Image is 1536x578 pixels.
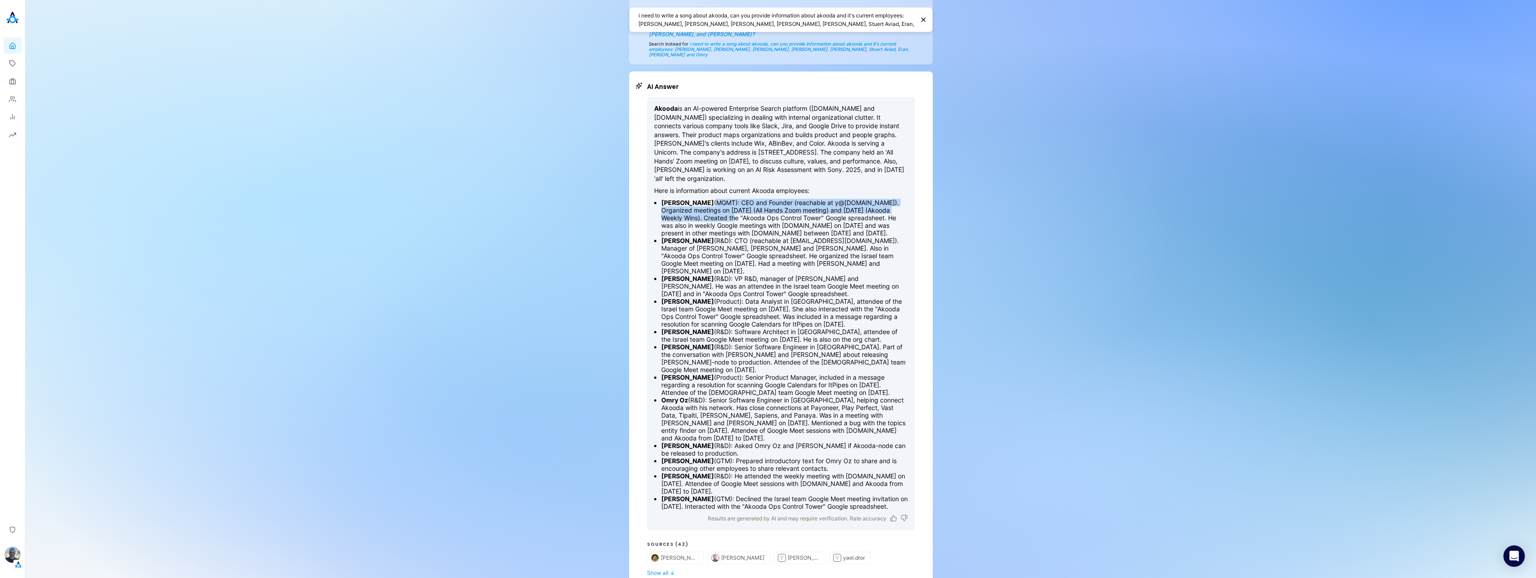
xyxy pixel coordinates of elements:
[14,560,23,569] img: Tenant Logo
[4,547,21,563] img: Omry Oz
[843,554,865,561] span: yael.dror
[661,343,908,373] li: (R&D): Senior Software Engineer in [GEOGRAPHIC_DATA]. Part of the conversation with [PERSON_NAME]...
[661,275,908,297] li: (R&D): VP R&D, manager of [PERSON_NAME] and [PERSON_NAME]. He was an attendee in the Israel team ...
[661,328,908,343] li: (R&D): Software Architect in [GEOGRAPHIC_DATA], attendee of the Israel team Google Meet meeting o...
[661,237,714,244] strong: [PERSON_NAME]
[649,41,913,57] span: Search instead for
[833,554,841,562] div: Y
[670,570,675,576] span: ↓
[647,552,703,564] button: source-button
[661,495,714,503] strong: [PERSON_NAME]
[661,373,714,381] strong: [PERSON_NAME]
[778,554,786,562] div: Y
[661,472,908,495] li: (R&D): He attended the weekly meeting with [DOMAIN_NAME] on [DATE]. Attendee of Google Meet sessi...
[661,442,908,457] li: (R&D): Asked Omry Oz and [PERSON_NAME] if Akooda-node can be released to production.
[654,105,678,112] strong: Akooda
[711,554,719,562] img: Yuval Gonczarowski
[661,373,908,396] li: (Product): Senior Product Manager, included in a message regarding a resolution for scanning Goog...
[890,515,897,522] button: Like
[661,495,908,510] li: (GTM): Declined the Israel team Google Meet meeting invitation on [DATE]. Interacted with the "Ak...
[708,514,886,523] p: Results are generated by AI and may require verification. Rate accuracy
[649,41,909,57] span: i need to write a song about akooda, can you provide information about akooda and it's current em...
[661,275,714,282] strong: [PERSON_NAME]
[4,9,21,27] img: Akooda Logo
[647,82,915,92] h2: AI Answer
[661,442,714,449] strong: [PERSON_NAME]
[661,472,714,480] strong: [PERSON_NAME]
[661,343,714,351] strong: [PERSON_NAME]
[661,199,714,206] strong: [PERSON_NAME]
[639,11,914,28] textarea: i need to write a song about akooda, can you provide information about akooda and it's current em...
[651,554,659,562] img: Itamar Niddam
[647,570,915,576] button: Show all ↓
[647,541,915,548] h3: Sources (42)
[661,328,714,335] strong: [PERSON_NAME]
[4,543,21,569] button: Omry OzTenant Logo
[774,552,825,564] button: source-button
[788,554,820,561] span: [PERSON_NAME]
[1503,545,1525,567] div: Open Intercom Messenger
[661,297,908,328] li: (Product): Data Analyst in [GEOGRAPHIC_DATA], attendee of the Israel team Google Meet meeting on ...
[661,199,908,237] li: (MGMT): CEO and Founder (reachable at y@[DOMAIN_NAME]). Organized meetings on [DATE] (All Hands Z...
[661,457,908,472] li: (GTM): Prepared introductory text for Omry Oz to share and is encouraging other employees to shar...
[661,457,714,465] strong: [PERSON_NAME]
[661,554,698,561] span: [PERSON_NAME]
[654,104,908,183] p: is an AI-powered Enterprise Search platform ([DOMAIN_NAME] and [DOMAIN_NAME]) specializing in dea...
[830,552,870,564] button: source-button
[654,186,908,195] p: Here is information about current Akooda employees:
[661,396,908,442] li: (R&D): Senior Software Engineer in [GEOGRAPHIC_DATA], helping connect Akooda with his network. Ha...
[661,237,908,275] li: (R&D): CTO (reachable at [EMAIL_ADDRESS][DOMAIN_NAME]). Manager of [PERSON_NAME], [PERSON_NAME] a...
[708,552,770,564] button: source-button
[901,515,908,522] button: Dislike
[721,554,764,561] span: [PERSON_NAME]
[661,297,714,305] strong: [PERSON_NAME]
[661,396,688,404] strong: Omry Oz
